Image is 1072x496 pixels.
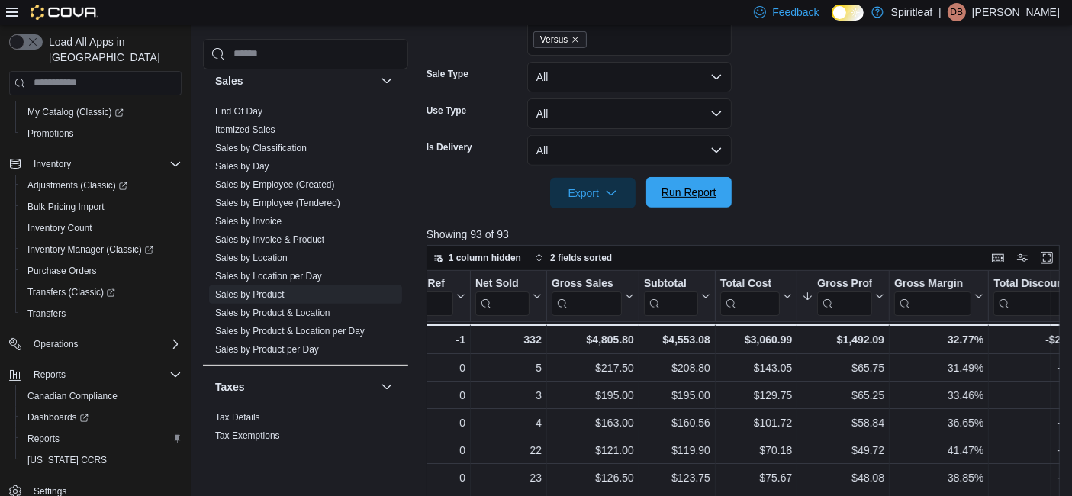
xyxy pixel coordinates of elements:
[21,430,66,448] a: Reports
[378,71,396,89] button: Sales
[215,306,330,318] span: Sales by Product & Location
[720,276,780,315] div: Total Cost
[938,3,942,21] p: |
[475,276,530,315] div: Net Sold
[552,276,634,315] button: Gross Sales
[215,270,322,281] a: Sales by Location per Day
[215,142,307,153] a: Sales by Classification
[720,386,792,404] div: $129.75
[533,31,588,48] span: Versus
[894,441,983,459] div: 41.47%
[720,469,792,487] div: $75.67
[21,103,130,121] a: My Catalog (Classic)
[27,335,182,353] span: Operations
[397,414,465,432] div: 0
[215,196,340,208] span: Sales by Employee (Tendered)
[475,330,542,349] div: 332
[802,276,884,315] button: Gross Profit
[215,288,285,300] span: Sales by Product
[215,160,269,171] a: Sales by Day
[802,441,884,459] div: $49.72
[21,219,98,237] a: Inventory Count
[15,282,188,303] a: Transfers (Classic)
[720,276,792,315] button: Total Cost
[27,106,124,118] span: My Catalog (Classic)
[203,407,408,450] div: Taxes
[802,359,884,377] div: $65.75
[802,414,884,432] div: $58.84
[397,469,465,487] div: 0
[427,105,466,117] label: Use Type
[644,276,698,291] div: Subtotal
[215,343,319,354] a: Sales by Product per Day
[21,240,159,259] a: Inventory Manager (Classic)
[215,72,243,88] h3: Sales
[951,3,964,21] span: DB
[15,260,188,282] button: Purchase Orders
[802,386,884,404] div: $65.25
[475,276,530,291] div: Net Sold
[15,196,188,217] button: Bulk Pricing Import
[15,101,188,123] a: My Catalog (Classic)
[552,469,634,487] div: $126.50
[3,364,188,385] button: Reports
[27,454,107,466] span: [US_STATE] CCRS
[43,34,182,65] span: Load All Apps in [GEOGRAPHIC_DATA]
[21,387,182,405] span: Canadian Compliance
[27,179,127,192] span: Adjustments (Classic)
[27,127,74,140] span: Promotions
[644,276,698,315] div: Subtotal
[27,155,182,173] span: Inventory
[215,234,324,244] a: Sales by Invoice & Product
[427,249,527,267] button: 1 column hidden
[891,3,932,21] p: Spiritleaf
[215,233,324,245] span: Sales by Invoice & Product
[540,32,568,47] span: Versus
[550,252,612,264] span: 2 fields sorted
[215,72,375,88] button: Sales
[27,201,105,213] span: Bulk Pricing Import
[215,288,285,299] a: Sales by Product
[972,3,1060,21] p: [PERSON_NAME]
[427,141,472,153] label: Is Delivery
[215,105,262,117] span: End Of Day
[215,307,330,317] a: Sales by Product & Location
[27,433,60,445] span: Reports
[21,304,182,323] span: Transfers
[427,227,1067,242] p: Showing 93 of 93
[720,330,792,349] div: $3,060.99
[215,324,365,337] span: Sales by Product & Location per Day
[215,251,288,263] span: Sales by Location
[378,377,396,395] button: Taxes
[21,198,182,216] span: Bulk Pricing Import
[397,386,465,404] div: 0
[3,153,188,175] button: Inventory
[720,359,792,377] div: $143.05
[894,386,983,404] div: 33.46%
[397,276,453,315] div: Items Ref
[772,5,819,20] span: Feedback
[894,469,983,487] div: 38.85%
[215,269,322,282] span: Sales by Location per Day
[802,330,884,349] div: $1,492.09
[27,366,72,384] button: Reports
[644,359,710,377] div: $208.80
[21,262,182,280] span: Purchase Orders
[21,219,182,237] span: Inventory Count
[21,176,134,195] a: Adjustments (Classic)
[27,286,115,298] span: Transfers (Classic)
[21,124,80,143] a: Promotions
[475,414,542,432] div: 4
[15,385,188,407] button: Canadian Compliance
[21,283,182,301] span: Transfers (Classic)
[552,359,634,377] div: $217.50
[720,441,792,459] div: $70.18
[15,123,188,144] button: Promotions
[894,414,983,432] div: 36.65%
[215,411,260,422] a: Tax Details
[27,335,85,353] button: Operations
[527,98,732,129] button: All
[817,276,872,315] div: Gross Profit
[215,214,282,227] span: Sales by Invoice
[1038,249,1056,267] button: Enter fullscreen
